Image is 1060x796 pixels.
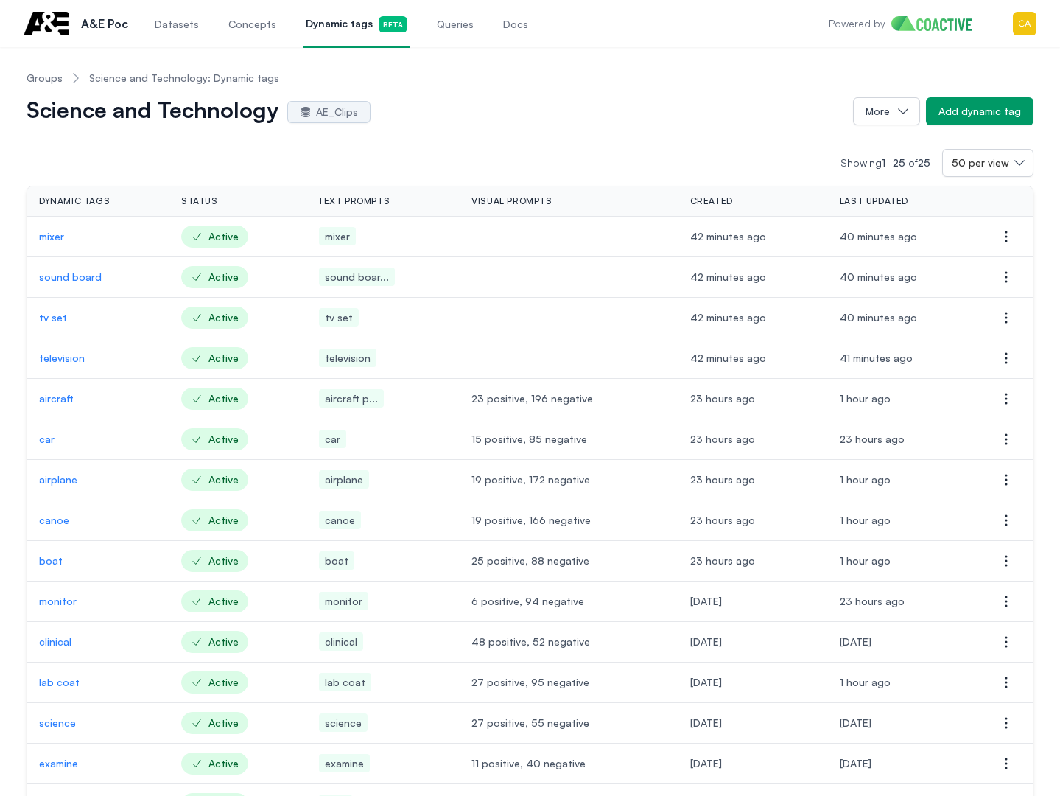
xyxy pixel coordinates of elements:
[840,757,871,769] span: Monday, August 11, 2025 at 4:20:38 PM UTC
[853,97,920,125] button: More
[39,391,158,406] a: aircraft
[319,632,363,651] span: clinical
[181,428,248,450] span: Active
[319,430,346,448] span: car
[926,97,1033,125] button: Add dynamic tag
[471,195,552,207] span: Visual prompts
[27,71,63,85] a: Groups
[840,676,891,688] span: Tuesday, August 12, 2025 at 3:02:13 PM UTC
[690,757,722,769] span: Thursday, July 24, 2025 at 4:20:16 PM UTC
[918,156,930,169] span: 25
[840,635,871,648] span: Thursday, July 24, 2025 at 4:34:54 PM UTC
[81,15,128,32] p: A&E Poc
[181,469,248,491] span: Active
[319,551,354,570] span: boat
[690,270,766,283] span: Tuesday, August 12, 2025 at 3:42:17 PM UTC
[317,195,390,207] span: Text prompts
[840,392,891,405] span: Tuesday, August 12, 2025 at 2:44:50 PM UTC
[39,310,158,325] a: tv set
[39,594,158,609] p: monitor
[840,595,905,607] span: Monday, August 11, 2025 at 4:29:05 PM UTC
[840,514,891,526] span: Tuesday, August 12, 2025 at 3:06:44 PM UTC
[908,156,930,169] span: of
[181,195,218,207] span: Status
[690,311,766,324] span: Tuesday, August 12, 2025 at 3:42:17 PM UTC
[24,12,69,35] img: A&E Poc
[840,230,917,242] span: Tuesday, August 12, 2025 at 3:44:15 PM UTC
[840,156,942,170] p: Showing -
[39,270,158,284] a: sound board
[306,16,407,32] span: Dynamic tags
[181,753,248,775] span: Active
[471,432,666,447] span: 15 positive, 85 negative
[181,671,248,694] span: Active
[181,307,248,329] span: Active
[942,149,1033,177] button: 50 per view
[319,713,368,732] span: science
[319,511,361,529] span: canoe
[690,676,722,688] span: Thursday, July 24, 2025 at 4:20:16 PM UTC
[840,270,917,283] span: Tuesday, August 12, 2025 at 3:44:15 PM UTC
[155,17,199,32] span: Datasets
[471,472,666,487] span: 19 positive, 172 negative
[319,389,384,408] span: aircraft p...
[316,105,358,119] span: AE_Clips
[181,590,248,612] span: Active
[39,675,158,690] a: lab coat
[840,554,891,567] span: Tuesday, August 12, 2025 at 2:32:09 PM UTC
[840,311,917,324] span: Tuesday, August 12, 2025 at 3:44:15 PM UTC
[690,230,766,242] span: Tuesday, August 12, 2025 at 3:42:17 PM UTC
[1013,12,1036,35] img: Menu for the logged in user
[437,17,474,32] span: Queries
[891,16,983,31] img: Home
[39,229,158,244] a: mixer
[39,716,158,730] p: science
[39,635,158,649] a: clinical
[690,352,766,364] span: Tuesday, August 12, 2025 at 3:42:17 PM UTC
[690,433,755,445] span: Monday, August 11, 2025 at 4:52:50 PM UTC
[471,594,666,609] span: 6 positive, 94 negative
[893,156,905,169] span: 25
[471,756,666,771] span: 11 positive, 40 negative
[181,226,248,248] span: Active
[181,388,248,410] span: Active
[840,716,871,729] span: Monday, July 28, 2025 at 7:05:46 PM UTC
[471,635,666,649] span: 48 positive, 52 negative
[319,349,376,367] span: television
[319,673,371,691] span: lab coat
[690,554,755,567] span: Monday, August 11, 2025 at 4:52:50 PM UTC
[39,554,158,568] p: boat
[27,59,1033,97] nav: Breadcrumb
[39,351,158,366] a: television
[39,756,158,771] a: examine
[840,473,891,486] span: Tuesday, August 12, 2025 at 2:56:06 PM UTC
[690,514,755,526] span: Monday, August 11, 2025 at 4:52:50 PM UTC
[319,268,395,286] span: sound boar...
[89,71,279,85] span: Science and Technology: Dynamic tags
[690,595,722,607] span: Thursday, July 24, 2025 at 4:20:16 PM UTC
[952,156,1009,170] span: 50 per view
[39,513,158,528] a: canoe
[471,513,666,528] span: 19 positive, 166 negative
[690,635,722,648] span: Thursday, July 24, 2025 at 4:20:16 PM UTC
[840,433,905,445] span: Monday, August 11, 2025 at 5:01:41 PM UTC
[690,392,755,405] span: Monday, August 11, 2025 at 4:52:50 PM UTC
[181,712,248,734] span: Active
[471,391,666,406] span: 23 positive, 196 negative
[181,631,248,653] span: Active
[690,716,722,729] span: Thursday, July 24, 2025 at 4:20:16 PM UTC
[690,473,755,486] span: Monday, August 11, 2025 at 4:52:50 PM UTC
[181,550,248,572] span: Active
[27,99,278,123] h1: Science and Technology
[228,17,276,32] span: Concepts
[829,16,885,31] p: Powered by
